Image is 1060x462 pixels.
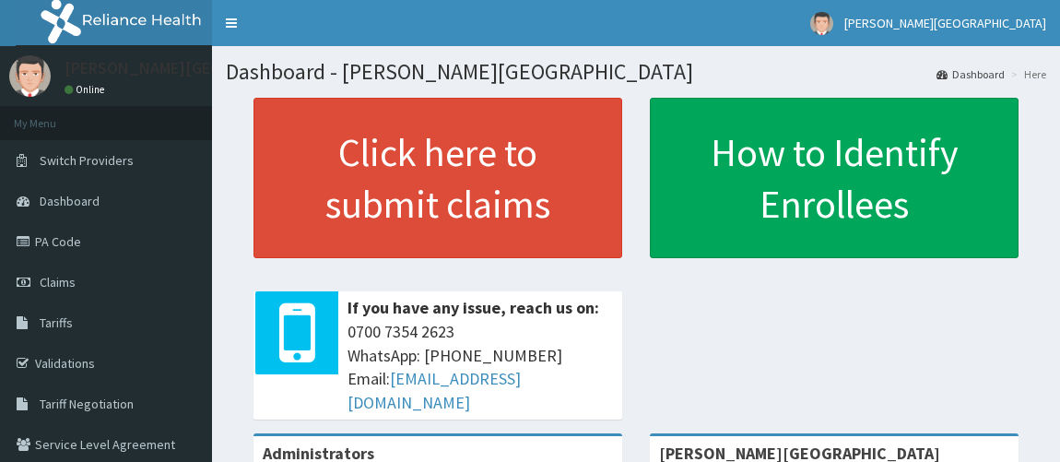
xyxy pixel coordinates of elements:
img: User Image [9,55,51,97]
h1: Dashboard - [PERSON_NAME][GEOGRAPHIC_DATA] [226,60,1046,84]
span: Switch Providers [40,152,134,169]
li: Here [1007,66,1046,82]
a: [EMAIL_ADDRESS][DOMAIN_NAME] [347,368,521,413]
a: Online [65,83,109,96]
span: Claims [40,274,76,290]
a: Dashboard [936,66,1005,82]
span: Tariffs [40,314,73,331]
a: How to Identify Enrollees [650,98,1019,258]
span: Dashboard [40,193,100,209]
span: 0700 7354 2623 WhatsApp: [PHONE_NUMBER] Email: [347,320,613,415]
b: If you have any issue, reach us on: [347,297,599,318]
span: Tariff Negotiation [40,396,134,412]
img: User Image [810,12,833,35]
a: Click here to submit claims [253,98,622,258]
span: [PERSON_NAME][GEOGRAPHIC_DATA] [844,15,1046,31]
p: [PERSON_NAME][GEOGRAPHIC_DATA] [65,60,337,77]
